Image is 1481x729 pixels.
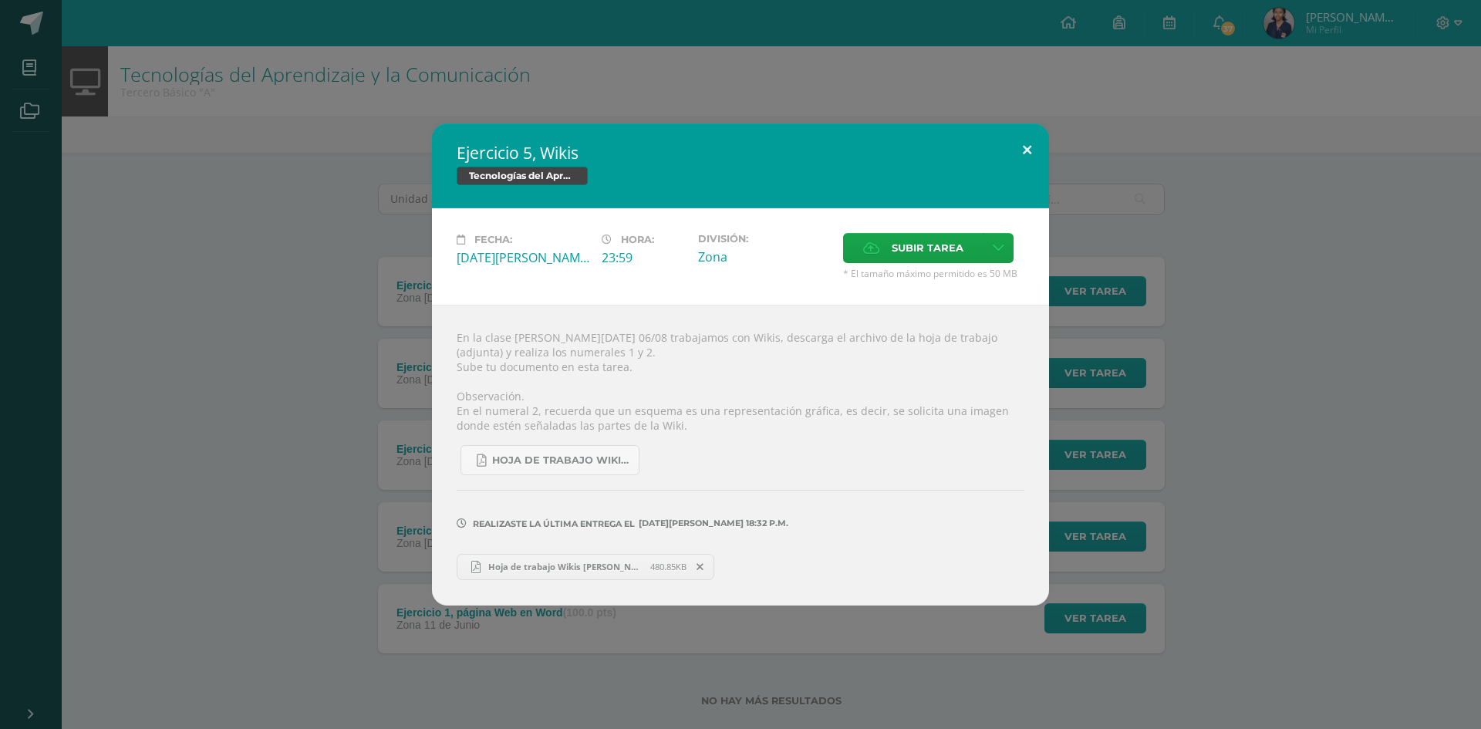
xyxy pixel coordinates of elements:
span: Subir tarea [892,234,963,262]
div: En la clase [PERSON_NAME][DATE] 06/08 trabajamos con Wikis, descarga el archivo de la hoja de tra... [432,305,1049,605]
span: Hoja de trabajo Wikis.pdf [492,454,631,467]
div: [DATE][PERSON_NAME] [457,249,589,266]
span: 480.85KB [650,561,687,572]
label: División: [698,233,831,245]
button: Close (Esc) [1005,123,1049,176]
span: * El tamaño máximo permitido es 50 MB [843,267,1024,280]
span: [DATE][PERSON_NAME] 18:32 p.m. [635,523,788,524]
span: Hora: [621,234,654,245]
span: Tecnologías del Aprendizaje y la Comunicación [457,167,588,185]
h2: Ejercicio 5, Wikis [457,142,1024,164]
a: Hoja de trabajo Wikis.pdf [460,445,639,475]
a: Hoja de trabajo Wikis [PERSON_NAME].pdf 480.85KB [457,554,714,580]
div: 23:59 [602,249,686,266]
span: Remover entrega [687,559,714,575]
span: Hoja de trabajo Wikis [PERSON_NAME].pdf [481,561,650,572]
span: Fecha: [474,234,512,245]
span: Realizaste la última entrega el [473,518,635,529]
div: Zona [698,248,831,265]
